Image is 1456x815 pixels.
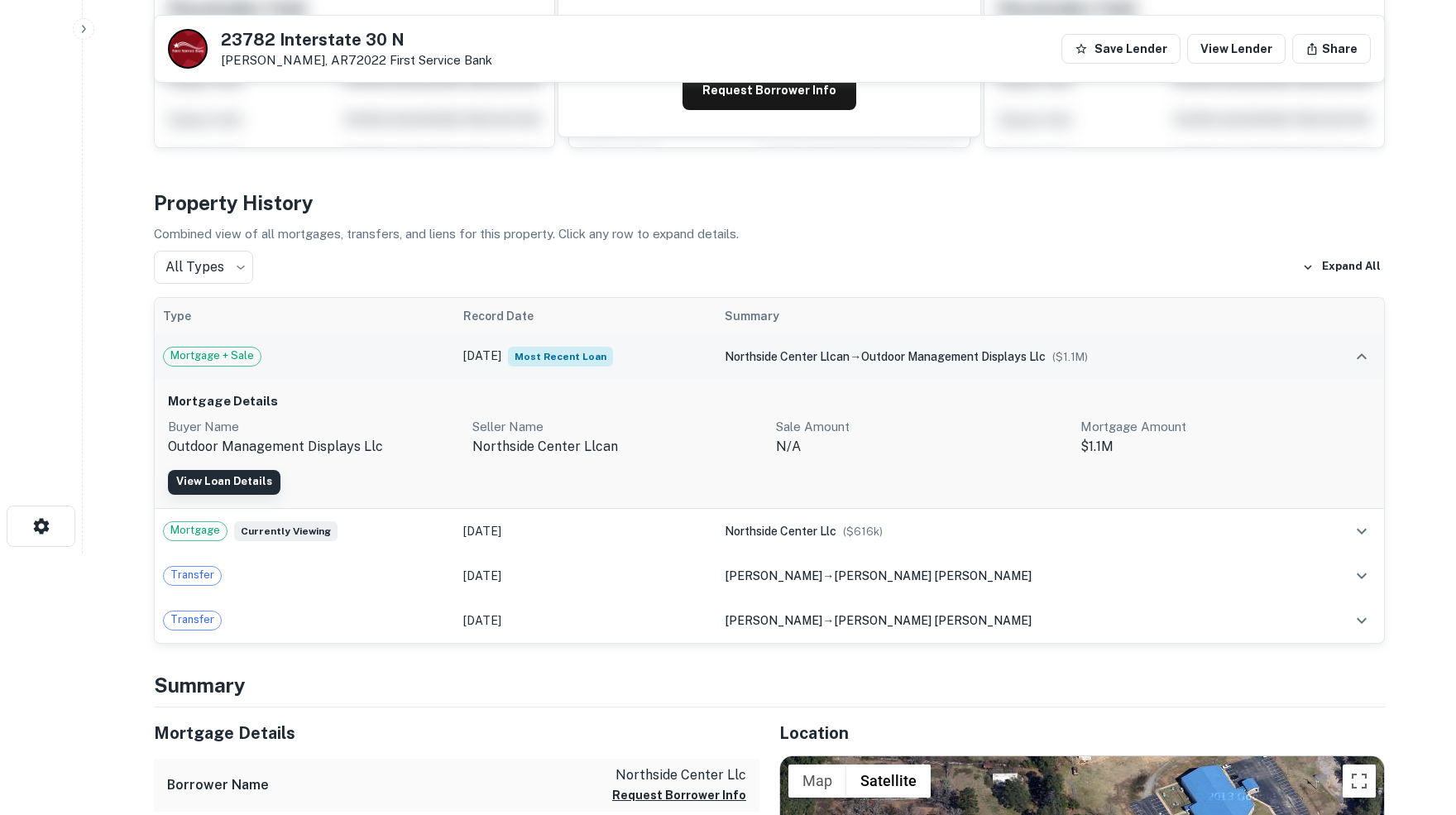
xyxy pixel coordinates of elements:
[846,765,931,798] button: Show satellite imagery
[455,509,716,554] td: [DATE]
[1373,630,1456,709] iframe: Chat Widget
[164,611,221,628] span: Transfer
[221,53,492,68] p: [PERSON_NAME], AR72022
[221,31,492,48] h5: 23782 Interstate 30 N
[1080,437,1372,457] p: $1.1M
[455,554,716,598] td: [DATE]
[1343,765,1376,798] button: Toggle fullscreen view
[725,614,822,627] span: [PERSON_NAME]
[154,251,253,284] div: All Types
[1292,34,1371,64] button: Share
[154,224,1385,244] p: Combined view of all mortgages, transfers, and liens for this property. Click any row to expand d...
[776,417,1067,437] p: Sale Amount
[776,437,1067,457] p: N/A
[472,437,764,457] p: northside center llcan
[1348,517,1376,545] button: expand row
[1187,34,1286,64] a: View Lender
[1298,255,1385,280] button: Expand All
[1348,343,1376,371] button: expand row
[861,350,1046,363] span: outdoor management displays llc
[834,569,1032,582] span: [PERSON_NAME] [PERSON_NAME]
[716,298,1314,334] th: Summary
[1080,417,1372,437] p: Mortgage Amount
[598,7,941,37] h4: Request to get contact info
[168,392,1371,411] h6: Mortgage Details
[234,521,338,541] span: Currently viewing
[1348,562,1376,590] button: expand row
[472,417,764,437] p: Seller Name
[164,348,261,364] span: Mortgage + Sale
[164,567,221,583] span: Transfer
[154,188,1385,218] h4: Property History
[455,298,716,334] th: Record Date
[788,765,846,798] button: Show street map
[508,347,613,367] span: Most Recent Loan
[612,785,746,805] button: Request Borrower Info
[167,775,269,795] h6: Borrower Name
[168,437,459,457] p: outdoor management displays llc
[682,70,856,110] button: Request Borrower Info
[1052,351,1088,363] span: ($ 1.1M )
[1348,606,1376,635] button: expand row
[725,525,836,538] span: northside center llc
[168,417,459,437] p: Buyer Name
[1061,34,1181,64] button: Save Lender
[779,721,1385,745] h5: Location
[154,670,1385,700] h4: Summary
[725,611,1305,630] div: →
[455,598,716,643] td: [DATE]
[612,765,746,785] p: northside center llc
[725,567,1305,585] div: →
[455,334,716,379] td: [DATE]
[725,569,822,582] span: [PERSON_NAME]
[725,350,850,363] span: northside center llcan
[834,614,1032,627] span: [PERSON_NAME] [PERSON_NAME]
[164,522,227,539] span: Mortgage
[154,721,759,745] h5: Mortgage Details
[390,53,492,67] a: First Service Bank
[725,348,1305,366] div: →
[155,298,455,334] th: Type
[843,525,883,538] span: ($ 616k )
[168,470,280,495] a: View Loan Details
